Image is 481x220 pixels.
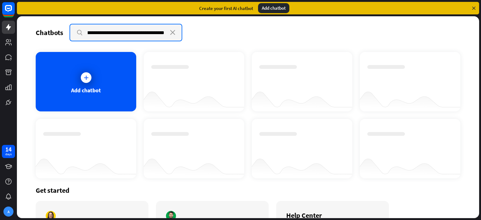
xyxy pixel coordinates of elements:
div: A [3,207,13,217]
i: close [170,30,175,35]
div: Help Center [286,211,379,220]
div: Create your first AI chatbot [199,5,253,11]
div: Add chatbot [258,3,289,13]
div: days [5,152,12,156]
div: Add chatbot [71,87,101,94]
div: Chatbots [36,28,63,37]
div: 14 [5,146,12,152]
a: 14 days [2,145,15,158]
div: Get started [36,186,460,195]
button: Open LiveChat chat widget [5,3,24,21]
